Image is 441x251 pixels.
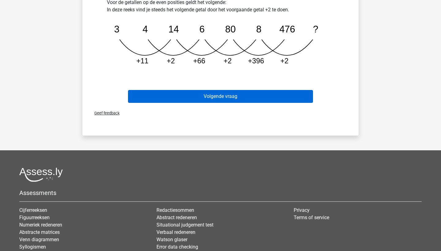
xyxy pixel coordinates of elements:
tspan: 6 [199,24,205,35]
tspan: 80 [225,24,236,35]
a: Privacy [294,207,310,213]
a: Terms of service [294,215,329,220]
a: Syllogismen [19,244,46,250]
a: Redactiesommen [156,207,194,213]
a: Numeriek redeneren [19,222,62,228]
img: Assessly logo [19,167,63,182]
tspan: +11 [136,57,148,65]
tspan: +2 [280,57,288,65]
a: Situational judgement test [156,222,213,228]
tspan: +2 [224,57,232,65]
tspan: 4 [143,24,148,35]
a: Error data checking [156,244,198,250]
a: Cijferreeksen [19,207,47,213]
tspan: 8 [256,24,262,35]
a: Venn diagrammen [19,237,59,242]
tspan: +396 [248,57,264,65]
tspan: 3 [114,24,119,35]
tspan: +66 [193,57,205,65]
tspan: ? [313,24,318,35]
tspan: +2 [167,57,175,65]
tspan: 476 [279,24,295,35]
span: Geef feedback [89,111,119,115]
h5: Assessments [19,189,422,197]
a: Watson glaser [156,237,187,242]
a: Figuurreeksen [19,215,50,220]
button: Volgende vraag [128,90,313,103]
a: Abstracte matrices [19,229,60,235]
tspan: 14 [168,24,179,35]
a: Abstract redeneren [156,215,197,220]
a: Verbaal redeneren [156,229,195,235]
